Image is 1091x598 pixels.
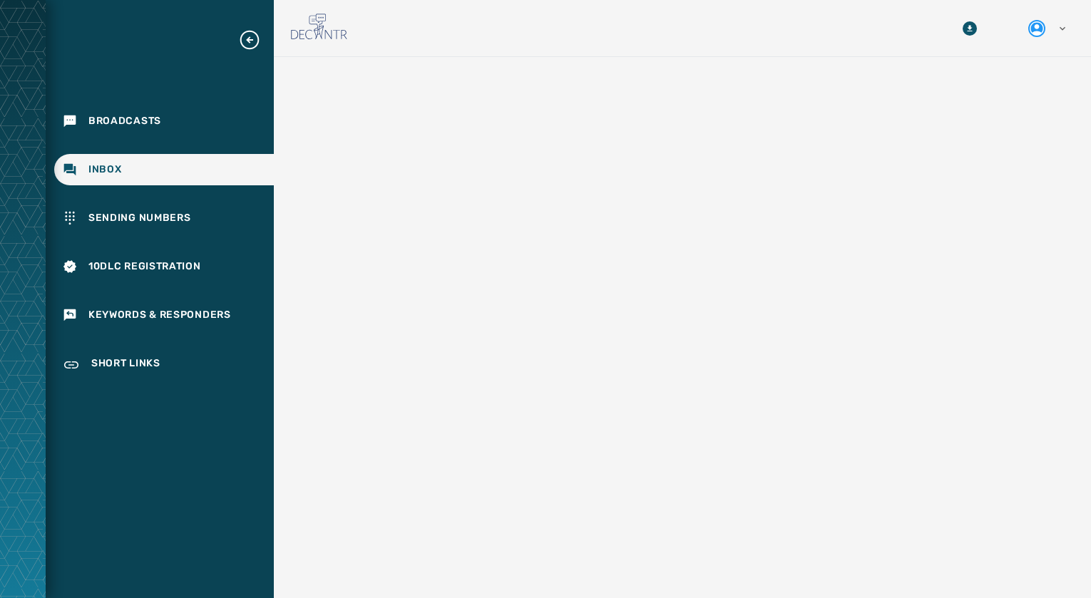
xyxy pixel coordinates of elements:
span: Sending Numbers [88,211,191,225]
button: Download Menu [957,16,983,41]
span: Keywords & Responders [88,308,231,322]
span: Broadcasts [88,114,161,128]
a: Navigate to Inbox [54,154,274,185]
button: User settings [1023,14,1074,43]
span: Short Links [91,356,160,373]
a: Navigate to 10DLC Registration [54,251,274,282]
a: Navigate to Broadcasts [54,105,274,137]
span: Inbox [88,163,122,177]
button: Expand sub nav menu [238,29,272,51]
a: Navigate to Sending Numbers [54,202,274,234]
a: Navigate to Short Links [54,348,274,382]
a: Navigate to Keywords & Responders [54,299,274,331]
span: 10DLC Registration [88,259,201,274]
